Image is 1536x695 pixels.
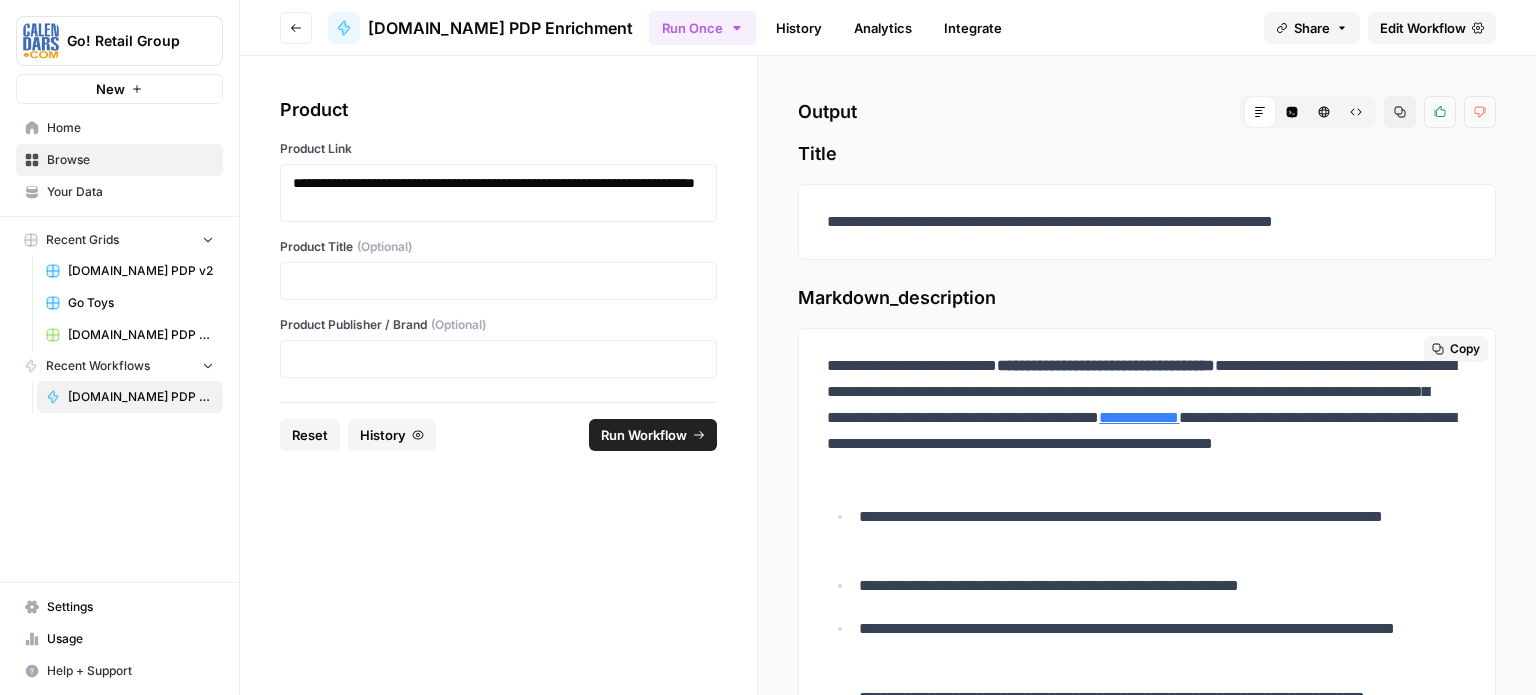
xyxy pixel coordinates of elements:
span: Title [798,140,1496,168]
div: Product [280,96,717,124]
span: New [96,79,125,99]
button: Share [1264,12,1360,44]
a: Analytics [842,12,924,44]
h2: Output [798,96,1496,128]
a: [DOMAIN_NAME] PDP Enrichment [328,12,633,44]
span: Recent Workflows [46,357,150,375]
span: Markdown_description [798,284,1496,312]
a: [DOMAIN_NAME] PDP v2 [37,255,223,287]
a: Go Toys [37,287,223,319]
a: [DOMAIN_NAME] PDP Enrichment [37,381,223,413]
a: [DOMAIN_NAME] PDP Enrichment Grid [37,319,223,351]
span: Go Toys [68,294,214,312]
span: (Optional) [357,238,412,256]
span: Home [47,119,214,137]
button: New [16,74,223,104]
span: Go! Retail Group [67,31,188,51]
a: Integrate [932,12,1014,44]
button: History [348,419,436,451]
span: Help + Support [47,662,214,680]
button: Help + Support [16,655,223,687]
span: (Optional) [431,316,486,334]
button: Recent Workflows [16,351,223,381]
button: Workspace: Go! Retail Group [16,16,223,66]
button: Run Once [649,11,756,45]
label: Product Publisher / Brand [280,316,717,334]
span: Your Data [47,183,214,201]
a: Edit Workflow [1368,12,1496,44]
label: Product Link [280,140,717,158]
span: Copy [1450,340,1480,358]
span: [DOMAIN_NAME] PDP v2 [68,262,214,280]
span: [DOMAIN_NAME] PDP Enrichment [368,16,633,40]
span: History [360,425,406,445]
button: Reset [280,419,340,451]
span: [DOMAIN_NAME] PDP Enrichment [68,388,214,406]
span: [DOMAIN_NAME] PDP Enrichment Grid [68,326,214,344]
a: History [764,12,834,44]
span: Settings [47,598,214,616]
label: Product Title [280,238,717,256]
img: Go! Retail Group Logo [23,23,59,59]
button: Copy [1424,336,1488,362]
a: Usage [16,623,223,655]
a: Your Data [16,176,223,208]
a: Settings [16,591,223,623]
button: Run Workflow [589,419,717,451]
span: Usage [47,630,214,648]
a: Home [16,112,223,144]
span: Reset [292,425,328,445]
span: Share [1294,18,1330,38]
button: Recent Grids [16,225,223,255]
span: Run Workflow [601,425,687,445]
span: Edit Workflow [1380,18,1466,38]
span: Browse [47,151,214,169]
a: Browse [16,144,223,176]
span: Recent Grids [46,231,119,249]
